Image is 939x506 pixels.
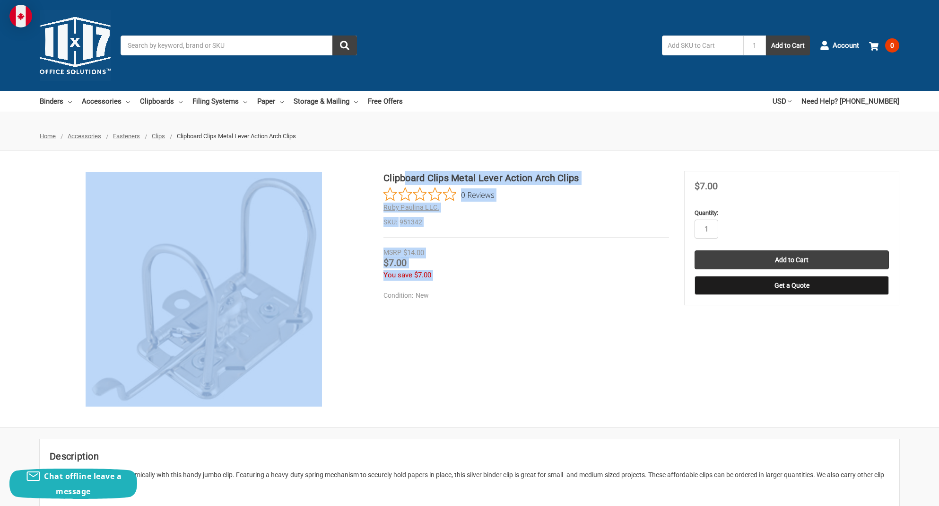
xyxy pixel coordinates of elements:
a: Fasteners [113,133,140,140]
img: 11x17.com [40,10,111,81]
span: 0 Reviews [461,187,495,202]
a: Clips [152,133,165,140]
a: Home [40,133,56,140]
span: $7.00 [414,271,431,279]
dt: Condition: [383,291,413,301]
a: Accessories [68,133,101,140]
span: Chat offline leave a message [44,471,122,497]
button: Rated 0 out of 5 stars from 0 reviews. Jump to reviews. [383,187,495,202]
span: Clipboard Clips Metal Lever Action Arch Clips [177,133,296,140]
input: Add SKU to Cart [662,36,743,55]
span: Account [833,40,859,51]
a: Accessories [82,91,130,112]
a: Account [820,33,859,58]
a: Binders [40,91,72,112]
span: $7.00 [695,180,718,192]
a: 0 [869,33,899,58]
a: Storage & Mailing [294,91,358,112]
a: USD [773,91,791,112]
button: Chat offline leave a message [9,469,137,499]
span: 0 [885,38,899,53]
a: Clipboards [140,91,183,112]
div: MSRP [383,248,401,257]
a: Filing Systems [192,91,247,112]
img: Clipboard Clips Metal Lever Action Arch Clips [86,172,322,407]
dt: SKU: [383,217,397,227]
span: $7.00 [383,257,407,268]
img: duty and tax information for Canada [9,5,32,27]
a: Free Offers [368,91,403,112]
button: Get a Quote [695,276,889,295]
input: Search by keyword, brand or SKU [121,36,357,55]
span: You save [383,271,412,279]
input: Add to Cart [695,250,889,269]
label: Quantity: [695,208,889,218]
h2: Description [50,449,889,463]
button: Add to Cart [766,36,810,55]
dd: 951342 [383,217,669,227]
dd: New [383,291,664,301]
span: $14.00 [403,249,424,257]
a: Need Help? [PHONE_NUMBER] [801,91,899,112]
h1: Clipboard Clips Metal Lever Action Arch Clips [383,171,669,185]
a: Paper [257,91,284,112]
a: Ruby Paulina LLC. [383,204,439,211]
